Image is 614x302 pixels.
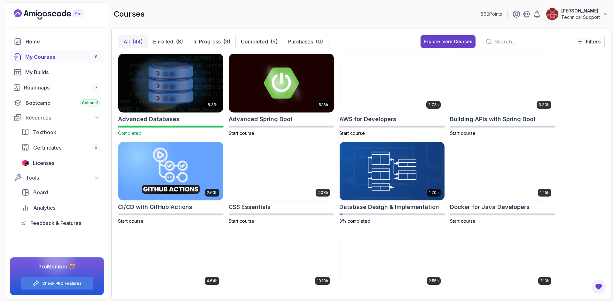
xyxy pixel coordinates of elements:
[428,102,439,107] p: 2.73h
[10,172,104,183] button: Tools
[18,217,104,229] a: feedback
[340,142,445,201] img: Database Design & Implementation card
[208,102,217,107] p: 8.31h
[10,81,104,94] a: roadmaps
[229,203,271,212] h2: CSS Essentials
[450,115,536,124] h2: Building APIs with Spring Boot
[229,54,334,112] img: Advanced Spring Boot card
[339,130,365,136] span: Start course
[429,278,439,283] p: 2.55h
[288,38,313,45] p: Purchases
[450,130,476,136] span: Start course
[123,38,130,45] p: All
[14,9,98,19] a: Landing page
[229,291,287,300] h2: Git for Professionals
[539,102,549,107] p: 3.30h
[424,38,472,45] div: Explore more Courses
[340,54,445,112] img: AWS for Developers card
[10,112,104,123] button: Resources
[188,35,235,48] button: In Progress(3)
[18,186,104,199] a: board
[10,50,104,63] a: courses
[95,145,98,150] span: 5
[229,130,254,136] span: Start course
[339,291,415,300] h2: Git & GitHub Fundamentals
[271,38,278,45] div: (5)
[116,52,226,114] img: Advanced Databases card
[229,115,293,124] h2: Advanced Spring Boot
[561,14,600,20] p: Technical Support
[118,53,224,136] a: Advanced Databases card8.31hAdvanced DatabasesCompleted
[450,291,490,300] h2: GitHub Toolkit
[339,218,370,224] span: 3% completed
[33,128,56,136] span: Textbook
[421,35,476,48] button: Explore more Courses
[95,54,98,59] span: 8
[18,201,104,214] a: analytics
[118,115,179,124] h2: Advanced Databases
[33,189,48,196] span: Board
[18,141,104,154] a: certificates
[18,126,104,139] a: textbook
[21,160,29,166] img: jetbrains icon
[26,99,100,107] div: Bootcamp
[114,9,145,19] h2: courses
[42,281,82,286] a: Check PRO Features
[223,38,230,45] div: (3)
[573,35,605,48] button: Filters
[317,278,328,283] p: 10.13h
[132,38,143,45] div: (44)
[450,218,476,224] span: Start course
[30,219,81,227] span: Feedback & Features
[176,38,183,45] div: (8)
[26,114,100,121] div: Resources
[283,35,328,48] button: Purchases(0)
[339,115,396,124] h2: AWS for Developers
[241,38,268,45] p: Completed
[540,278,549,283] p: 2.10h
[20,277,93,290] button: Check PRO Features
[24,84,100,91] div: Roadmaps
[339,142,445,225] a: Database Design & Implementation card1.70hDatabase Design & Implementation3% completed
[33,144,61,151] span: Certificates
[546,8,558,20] img: user profile image
[481,11,502,17] p: 868 Points
[229,230,334,289] img: Git for Professionals card
[33,159,54,167] span: Licenses
[118,230,223,289] img: Docker For Professionals card
[207,278,217,283] p: 4.64h
[340,230,445,289] img: Git & GitHub Fundamentals card
[18,157,104,169] a: licenses
[10,66,104,79] a: builds
[10,97,104,109] a: bootcamp
[118,35,148,48] button: All(44)
[319,102,328,107] p: 5.18h
[25,68,100,76] div: My Builds
[591,279,606,294] button: Open Feedback Button
[229,142,334,201] img: CSS Essentials card
[450,142,555,201] img: Docker for Java Developers card
[118,130,141,136] span: Completed
[193,38,221,45] p: In Progress
[33,204,55,212] span: Analytics
[450,230,555,289] img: GitHub Toolkit card
[148,35,188,48] button: Enrolled(8)
[450,54,555,112] img: Building APIs with Spring Boot card
[207,190,217,195] p: 2.63h
[339,203,439,212] h2: Database Design & Implementation
[95,85,98,90] span: 7
[118,142,223,201] img: CI/CD with GitHub Actions card
[26,174,100,182] div: Tools
[318,190,328,195] p: 2.08h
[494,38,565,45] input: Search...
[586,38,601,45] p: Filters
[118,218,144,224] span: Start course
[26,38,100,45] div: Home
[118,291,189,300] h2: Docker For Professionals
[561,8,600,14] p: [PERSON_NAME]
[235,35,283,48] button: Completed(5)
[10,35,104,48] a: home
[429,190,439,195] p: 1.70h
[540,190,549,195] p: 1.45h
